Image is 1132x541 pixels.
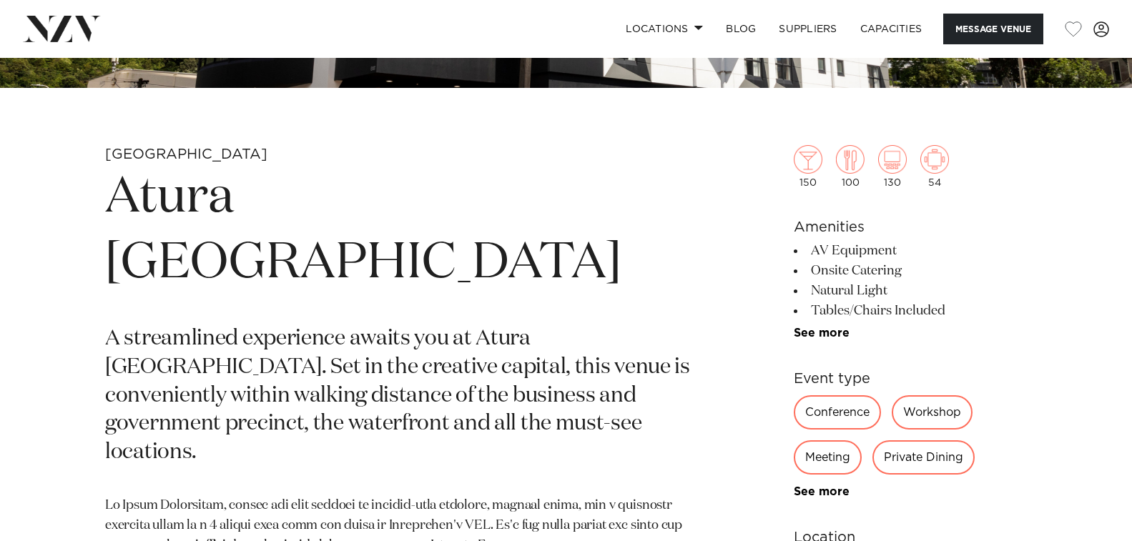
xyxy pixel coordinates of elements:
[836,145,865,188] div: 100
[794,281,1027,301] li: Natural Light
[794,241,1027,261] li: AV Equipment
[105,325,692,467] p: A streamlined experience awaits you at Atura [GEOGRAPHIC_DATA]. Set in the creative capital, this...
[872,440,975,475] div: Private Dining
[878,145,907,174] img: theatre.png
[794,145,822,174] img: cocktail.png
[105,147,267,162] small: [GEOGRAPHIC_DATA]
[794,261,1027,281] li: Onsite Catering
[767,14,848,44] a: SUPPLIERS
[836,145,865,174] img: dining.png
[892,395,973,430] div: Workshop
[614,14,714,44] a: Locations
[714,14,767,44] a: BLOG
[105,165,692,297] h1: Atura [GEOGRAPHIC_DATA]
[794,217,1027,238] h6: Amenities
[849,14,934,44] a: Capacities
[794,395,881,430] div: Conference
[794,368,1027,389] h6: Event type
[794,440,862,475] div: Meeting
[794,145,822,188] div: 150
[794,301,1027,321] li: Tables/Chairs Included
[920,145,949,174] img: meeting.png
[920,145,949,188] div: 54
[23,16,101,41] img: nzv-logo.png
[878,145,907,188] div: 130
[943,14,1043,44] button: Message Venue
